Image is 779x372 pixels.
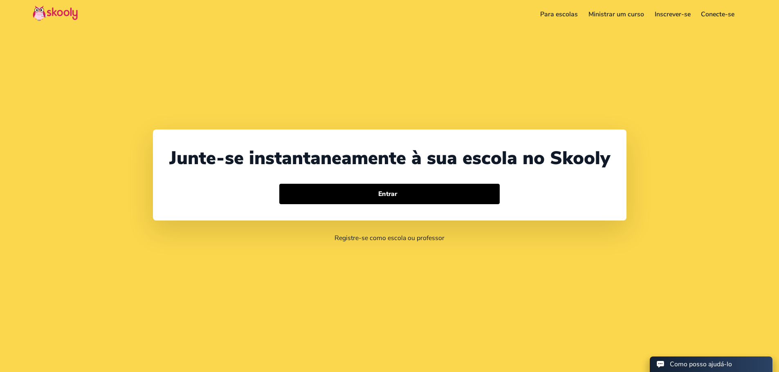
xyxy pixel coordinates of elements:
a: Conecte-se [696,8,740,21]
a: Ministrar um curso [583,8,649,21]
a: Para escolas [535,8,584,21]
a: Registre-se como escola ou professor [334,234,445,243]
a: Inscrever-se [649,8,696,21]
img: Skooly [33,5,78,21]
div: Junte-se instantaneamente à sua escola no Skooly [169,146,610,171]
button: Entrar [279,184,500,204]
